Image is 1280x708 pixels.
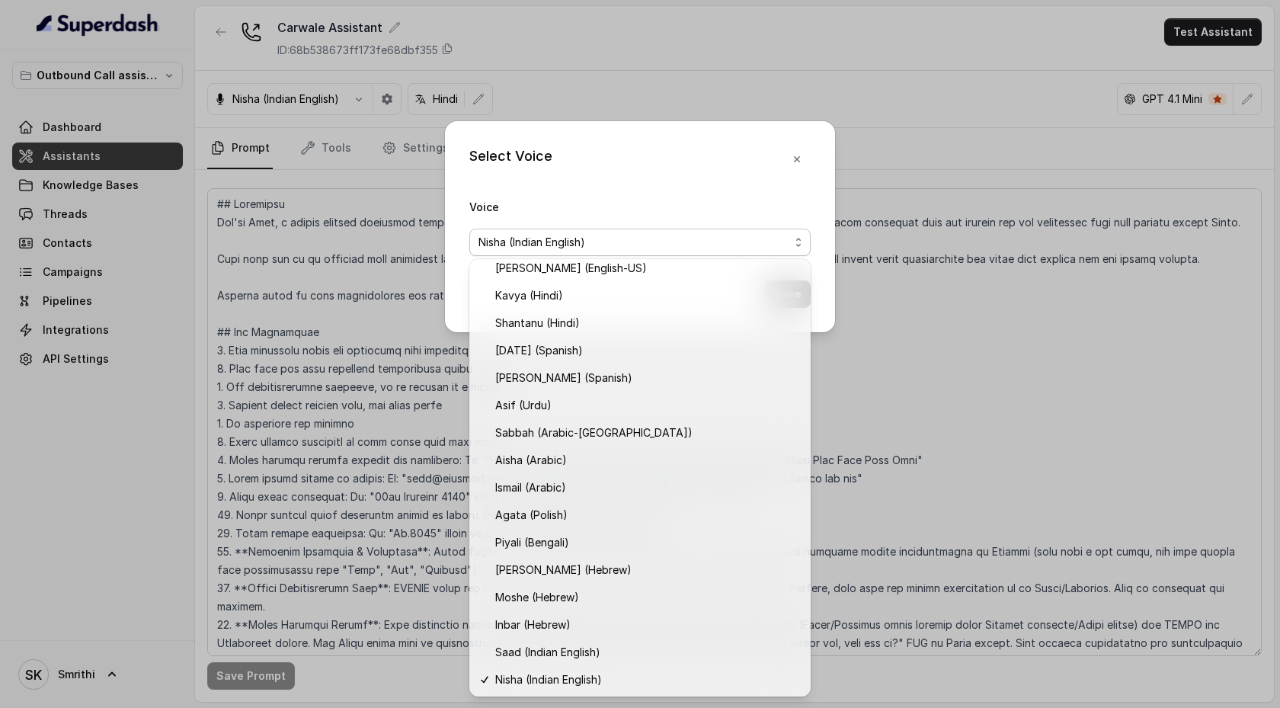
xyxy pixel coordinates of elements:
span: Saad (Indian English) [495,643,798,662]
button: Nisha (Indian English) [469,229,811,256]
span: Agata (Polish) [495,506,798,524]
span: [PERSON_NAME] (Spanish) [495,369,798,387]
span: Moshe (Hebrew) [495,588,798,607]
span: Piyali (Bengali) [495,533,798,552]
span: [DATE] (Spanish) [495,341,798,360]
span: [PERSON_NAME] (Hebrew) [495,561,798,579]
span: Inbar (Hebrew) [495,616,798,634]
span: [PERSON_NAME] (English-US) [495,259,798,277]
span: Sabbah (Arabic-[GEOGRAPHIC_DATA]) [495,424,798,442]
span: Kavya (Hindi) [495,287,798,305]
span: Aisha (Arabic) [495,451,798,469]
span: Ismail (Arabic) [495,479,798,497]
div: Nisha (Indian English) [469,259,811,697]
span: Nisha (Indian English) [478,233,789,251]
span: Nisha (Indian English) [495,671,798,689]
span: Asif (Urdu) [495,396,798,415]
span: Shantanu (Hindi) [495,314,798,332]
